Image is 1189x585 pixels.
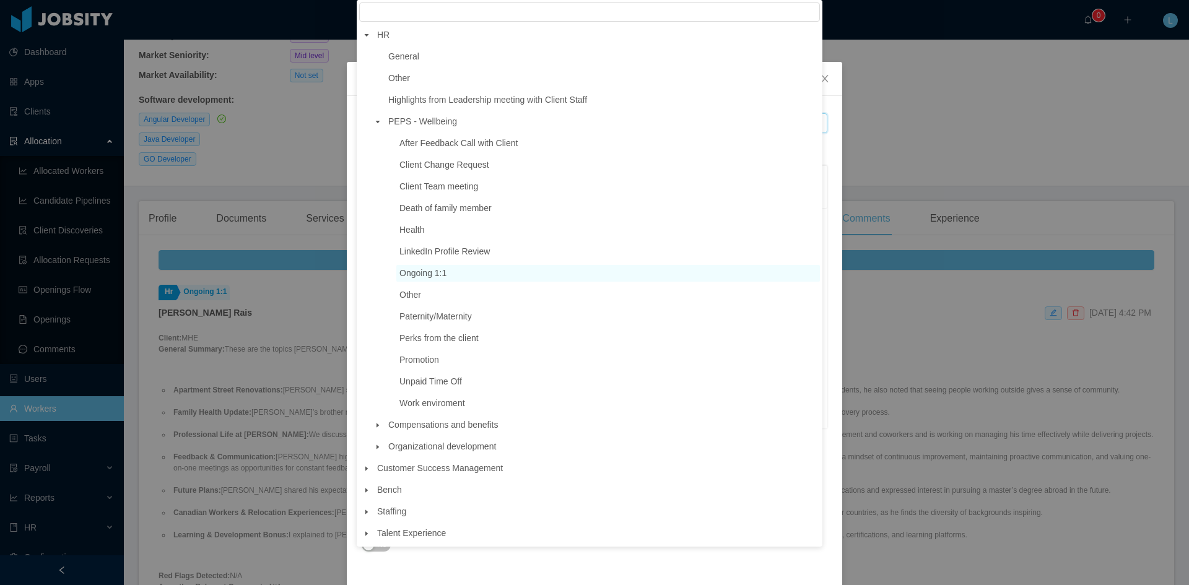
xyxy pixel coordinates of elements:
span: Ongoing 1:1 [399,268,446,278]
span: Perks from the client [399,333,479,343]
span: Unpaid Time Off [399,376,462,386]
span: HR [377,30,390,40]
span: Health [399,225,424,235]
button: Close [808,62,842,97]
i: icon: caret-down [364,487,370,493]
span: After Feedback Call with Client [396,135,820,152]
span: Bench [374,482,820,498]
span: Compensations and benefits [385,417,820,433]
span: General [385,48,820,65]
i: icon: caret-down [364,509,370,515]
span: Client Change Request [396,157,820,173]
span: Customer Success Management [374,460,820,477]
span: Client Team meeting [399,181,478,191]
i: icon: caret-down [375,119,381,125]
span: Perks from the client [396,330,820,347]
span: Work enviroment [399,398,465,408]
span: Death of family member [399,203,492,213]
span: PEPS - Wellbeing [388,116,457,126]
span: Promotion [396,352,820,368]
span: Talent Experience [374,525,820,542]
i: icon: close [820,74,830,84]
span: Client Team meeting [396,178,820,195]
span: After Feedback Call with Client [399,138,518,148]
span: Other [388,73,410,83]
i: icon: caret-down [364,466,370,472]
span: Paternity/Maternity [396,308,820,325]
span: LinkedIn Profile Review [396,243,820,260]
span: Work enviroment [396,395,820,412]
span: Organizational development [385,438,820,455]
span: Ongoing 1:1 [396,265,820,282]
span: Unpaid Time Off [396,373,820,390]
span: Highlights from Leadership meeting with Client Staff [385,92,820,108]
i: icon: caret-down [364,32,370,38]
span: Customer Success Management [377,463,503,473]
span: PEPS - Wellbeing [385,113,820,130]
i: icon: caret-down [364,531,370,537]
span: Death of family member [396,200,820,217]
span: General [388,51,419,61]
span: Bench [377,485,402,495]
span: Other [396,287,820,303]
span: Other [399,290,421,300]
span: Organizational development [388,441,496,451]
span: Other [385,70,820,87]
span: Highlights from Leadership meeting with Client Staff [388,95,587,105]
span: Paternity/Maternity [399,311,472,321]
i: icon: caret-down [375,444,381,450]
span: LinkedIn Profile Review [399,246,490,256]
span: Staffing [374,503,820,520]
span: Promotion [399,355,439,365]
i: icon: caret-down [375,422,381,428]
span: Compensations and benefits [388,420,498,430]
span: Staffing [377,506,406,516]
span: Client Change Request [399,160,489,170]
input: filter select [359,2,820,22]
span: Talent Experience [377,528,446,538]
span: HR [374,27,820,43]
span: Health [396,222,820,238]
